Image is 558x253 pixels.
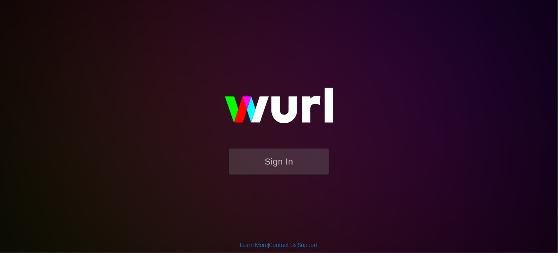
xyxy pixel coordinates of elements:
[229,149,329,175] button: Sign In
[269,242,297,248] a: Contact Us
[240,242,268,248] a: Learn More
[298,242,318,248] a: Support
[199,70,359,148] img: wurl-logo-on-black-223613ac3d8ba8fe6dc639794a292ebdb59501304c7dfd60c99c58986ef67473.svg
[240,241,318,249] div: | |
